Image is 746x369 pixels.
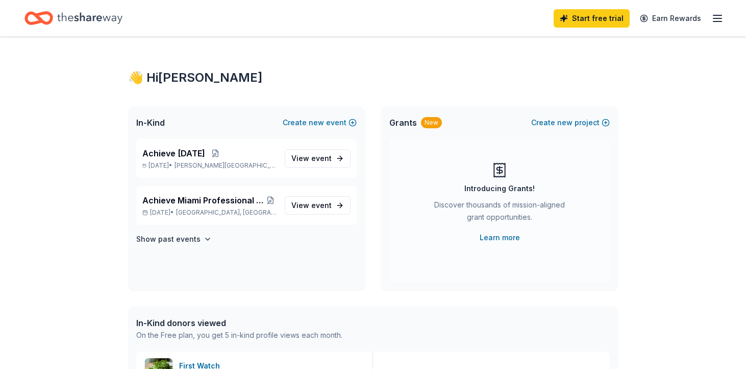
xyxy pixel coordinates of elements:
[291,199,332,212] span: View
[128,70,618,86] div: 👋 Hi [PERSON_NAME]
[142,194,264,206] span: Achieve Miami Professional Development Session
[480,232,520,244] a: Learn more
[136,329,342,341] div: On the Free plan, you get 5 in-kind profile views each month.
[285,149,351,168] a: View event
[309,117,324,129] span: new
[136,117,165,129] span: In-Kind
[176,209,277,217] span: [GEOGRAPHIC_DATA], [GEOGRAPHIC_DATA]
[142,162,277,170] p: [DATE] •
[557,117,573,129] span: new
[389,117,417,129] span: Grants
[285,196,351,215] a: View event
[142,147,205,159] span: Achieve [DATE]
[291,152,332,165] span: View
[531,117,610,129] button: Createnewproject
[311,154,332,163] span: event
[634,9,707,28] a: Earn Rewards
[554,9,630,28] a: Start free trial
[136,317,342,329] div: In-Kind donors viewed
[142,209,277,217] p: [DATE] •
[464,182,535,195] div: Introducing Grants!
[283,117,357,129] button: Createnewevent
[311,201,332,210] span: event
[24,6,122,30] a: Home
[136,233,212,245] button: Show past events
[421,117,442,128] div: New
[430,199,569,227] div: Discover thousands of mission-aligned grant opportunities.
[175,162,277,170] span: [PERSON_NAME][GEOGRAPHIC_DATA], [GEOGRAPHIC_DATA]
[136,233,201,245] h4: Show past events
